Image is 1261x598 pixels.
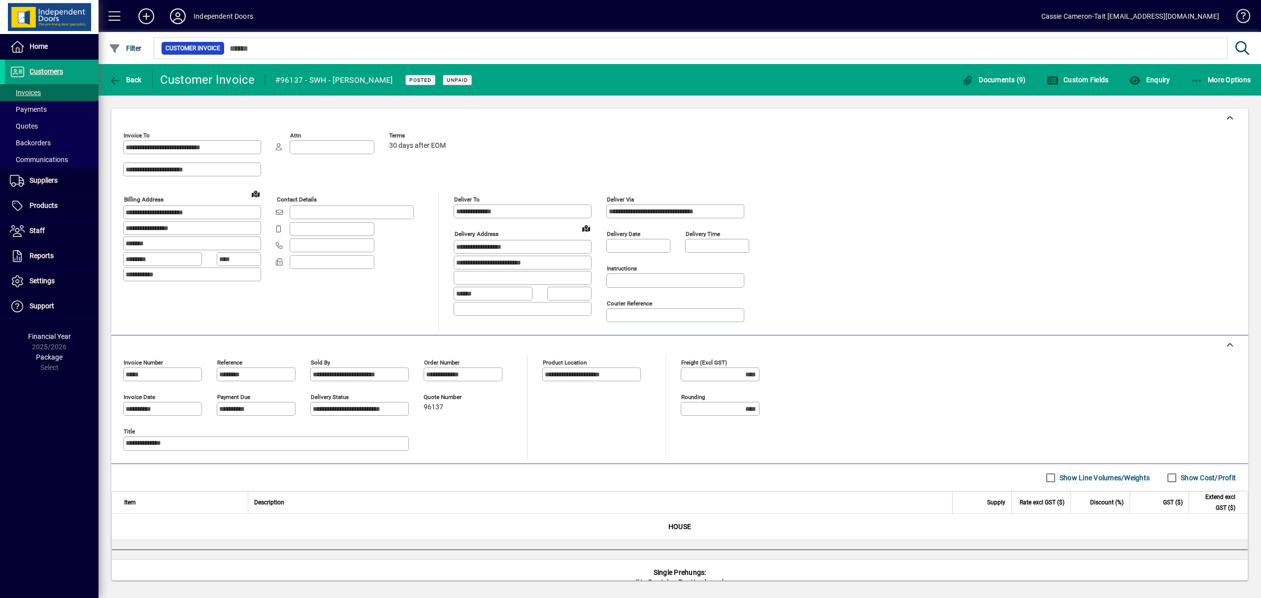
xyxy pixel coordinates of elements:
a: Quotes [5,118,99,134]
span: Unpaid [447,77,468,83]
span: Rate excl GST ($) [1020,497,1064,508]
span: Package [36,353,63,361]
span: Support [30,302,54,310]
mat-label: Delivery status [311,394,349,400]
span: Staff [30,227,45,234]
div: #96137 - SWH - [PERSON_NAME] [275,72,393,88]
button: Add [131,7,162,25]
button: Profile [162,7,194,25]
span: Invoices [10,89,41,97]
span: Filter [109,44,142,52]
span: 30 days after EOM [389,142,446,150]
a: Settings [5,269,99,294]
a: Reports [5,244,99,268]
mat-label: Invoice date [124,394,155,400]
a: Backorders [5,134,99,151]
button: Back [106,71,144,89]
span: Item [124,497,136,508]
mat-label: Deliver via [607,196,634,203]
button: Filter [106,39,144,57]
span: More Options [1191,76,1251,84]
a: Communications [5,151,99,168]
div: Independent Doors [194,8,253,24]
a: Products [5,194,99,218]
mat-label: Title [124,428,135,435]
span: Documents (9) [962,76,1026,84]
span: Reports [30,252,54,260]
span: Customer Invoice [166,43,220,53]
app-page-header-button: Back [99,71,153,89]
mat-label: Instructions [607,265,637,272]
mat-label: Delivery date [607,231,640,237]
span: GST ($) [1163,497,1183,508]
span: Products [30,201,58,209]
span: Supply [987,497,1005,508]
a: View on map [248,186,264,201]
mat-label: Payment due [217,394,250,400]
span: Quote number [424,394,483,400]
a: Home [5,34,99,59]
mat-label: Reference [217,359,242,366]
span: Customers [30,67,63,75]
button: Documents (9) [960,71,1029,89]
a: Invoices [5,84,99,101]
span: Posted [409,77,431,83]
a: Payments [5,101,99,118]
div: HOUSE [112,514,1248,539]
span: Enquiry [1129,76,1170,84]
div: Customer Invoice [160,72,255,88]
span: Communications [10,156,68,164]
div: Cassie Cameron-Tait [EMAIL_ADDRESS][DOMAIN_NAME] [1041,8,1219,24]
span: Settings [30,277,55,285]
mat-label: Rounding [681,394,705,400]
a: Support [5,294,99,319]
a: Suppliers [5,168,99,193]
a: Staff [5,219,99,243]
mat-label: Deliver To [454,196,480,203]
span: Custom Fields [1047,76,1109,84]
span: Financial Year [28,332,71,340]
mat-label: Delivery time [686,231,720,237]
label: Show Line Volumes/Weights [1058,473,1150,483]
span: Suppliers [30,176,58,184]
span: Discount (%) [1090,497,1124,508]
a: View on map [578,220,594,236]
label: Show Cost/Profit [1179,473,1236,483]
mat-label: Sold by [311,359,330,366]
span: Quotes [10,122,38,130]
button: Enquiry [1127,71,1172,89]
button: More Options [1189,71,1254,89]
span: Backorders [10,139,51,147]
button: Custom Fields [1044,71,1111,89]
span: Extend excl GST ($) [1195,492,1235,513]
div: Single Prehungs: (No Routeing For Hardware) [112,560,1248,595]
mat-label: Freight (excl GST) [681,359,727,366]
span: Terms [389,133,448,139]
mat-label: Order number [424,359,460,366]
span: Back [109,76,142,84]
span: Description [254,497,284,508]
mat-label: Invoice number [124,359,163,366]
span: 96137 [424,403,443,411]
span: Home [30,42,48,50]
span: Payments [10,105,47,113]
mat-label: Product location [543,359,587,366]
mat-label: Attn [290,132,301,139]
mat-label: Courier Reference [607,300,652,307]
a: Knowledge Base [1229,2,1249,34]
mat-label: Invoice To [124,132,150,139]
